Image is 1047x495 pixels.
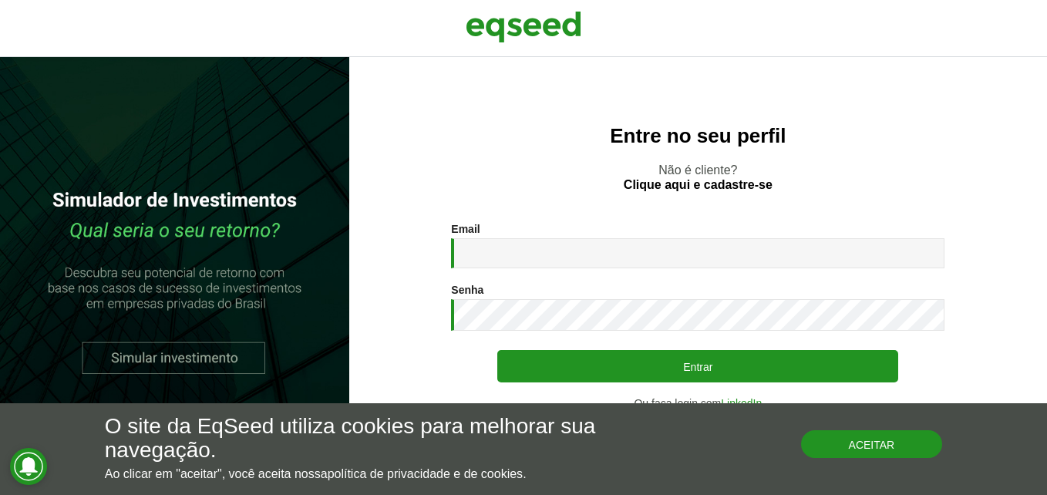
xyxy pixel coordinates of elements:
[451,224,480,234] label: Email
[451,398,944,409] div: Ou faça login com
[801,430,943,458] button: Aceitar
[380,125,1016,147] h2: Entre no seu perfil
[721,398,762,409] a: LinkedIn
[497,350,898,382] button: Entrar
[105,415,608,463] h5: O site da EqSeed utiliza cookies para melhorar sua navegação.
[451,285,483,295] label: Senha
[624,179,773,191] a: Clique aqui e cadastre-se
[380,163,1016,192] p: Não é cliente?
[105,466,608,481] p: Ao clicar em "aceitar", você aceita nossa .
[466,8,581,46] img: EqSeed Logo
[328,468,523,480] a: política de privacidade e de cookies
